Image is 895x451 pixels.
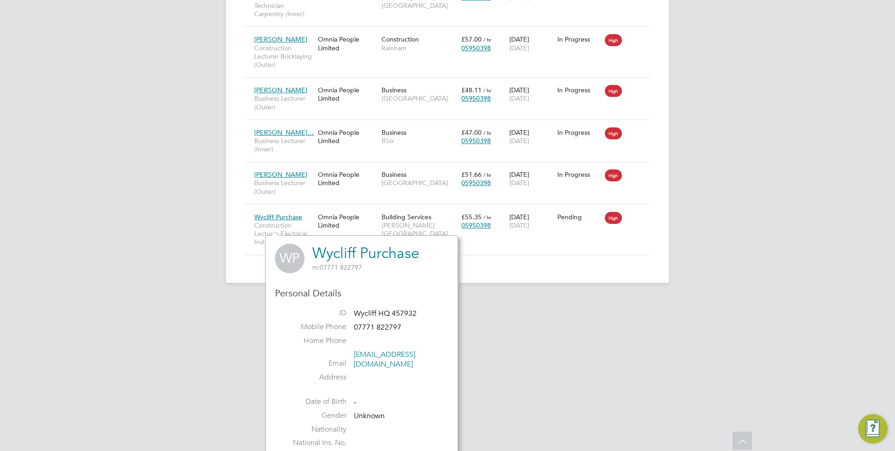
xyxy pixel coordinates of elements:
[557,35,601,43] div: In Progress
[382,128,406,137] span: Business
[316,30,379,56] div: Omnia People Limited
[605,127,622,139] span: High
[557,128,601,137] div: In Progress
[382,35,419,43] span: Construction
[312,263,320,271] span: m:
[382,94,457,102] span: [GEOGRAPHIC_DATA]
[557,213,601,221] div: Pending
[507,208,555,234] div: [DATE]
[312,263,362,271] span: 07771 822797
[254,94,313,111] span: Business Lecturer (Outer)
[254,44,313,69] span: Construction Lecturer Bricklaying (Outer)
[382,221,457,238] span: [PERSON_NAME][GEOGRAPHIC_DATA]
[605,34,622,46] span: High
[557,86,601,94] div: In Progress
[252,208,650,216] a: Wycliff PurchaseConstruction Lecturer Electrical Installations (Inner)Omnia People LimitedBuildin...
[275,287,448,299] h3: Personal Details
[605,169,622,181] span: High
[605,85,622,97] span: High
[461,44,491,52] span: 05950398
[282,308,346,318] label: ID
[354,411,385,421] span: Unknown
[316,81,379,107] div: Omnia People Limited
[461,213,482,221] span: £55.35
[483,36,491,43] span: / hr
[282,397,346,407] label: Date of Birth
[461,86,482,94] span: £48.11
[316,124,379,150] div: Omnia People Limited
[507,124,555,150] div: [DATE]
[382,170,406,179] span: Business
[461,221,491,229] span: 05950398
[382,137,457,145] span: BSix
[254,213,302,221] span: Wycliff Purchase
[461,128,482,137] span: £47.00
[483,214,491,221] span: / hr
[483,171,491,178] span: / hr
[252,81,650,89] a: [PERSON_NAME]Business Lecturer (Outer)Omnia People LimitedBusiness[GEOGRAPHIC_DATA]£48.11 / hr059...
[254,179,313,195] span: Business Lecturer (Outer)
[312,244,419,262] a: Wycliff Purchase
[282,425,346,434] label: Nationality
[282,411,346,421] label: Gender
[509,44,529,52] span: [DATE]
[282,438,346,448] label: National Ins. No.
[605,212,622,224] span: High
[461,179,491,187] span: 05950398
[254,170,307,179] span: [PERSON_NAME]
[509,179,529,187] span: [DATE]
[461,170,482,179] span: £51.66
[509,221,529,229] span: [DATE]
[282,373,346,382] label: Address
[382,86,406,94] span: Business
[316,166,379,192] div: Omnia People Limited
[254,137,313,153] span: Business Lecturer (Inner)
[254,86,307,94] span: [PERSON_NAME]
[252,30,650,38] a: [PERSON_NAME]Construction Lecturer Bricklaying (Outer)Omnia People LimitedConstructionRainham£57....
[507,166,555,192] div: [DATE]
[483,129,491,136] span: / hr
[507,30,555,56] div: [DATE]
[282,359,346,368] label: Email
[382,44,457,52] span: Rainham
[254,35,307,43] span: [PERSON_NAME]
[557,170,601,179] div: In Progress
[275,244,304,273] span: WP
[461,94,491,102] span: 05950398
[858,414,888,444] button: Engage Resource Center
[461,35,482,43] span: £57.00
[354,397,356,407] span: -
[354,309,417,319] span: Wycliff HQ 457932
[354,323,401,332] span: 07771 822797
[382,213,431,221] span: Building Services
[316,208,379,234] div: Omnia People Limited
[507,81,555,107] div: [DATE]
[252,165,650,173] a: [PERSON_NAME]Business Lecturer (Outer)Omnia People LimitedBusiness[GEOGRAPHIC_DATA]£51.66 / hr059...
[252,123,650,131] a: [PERSON_NAME]…Business Lecturer (Inner)Omnia People LimitedBusinessBSix£47.00 / hr05950398[DATE][...
[254,221,313,247] span: Construction Lecturer Electrical Installations (Inner)
[483,87,491,94] span: / hr
[382,179,457,187] span: [GEOGRAPHIC_DATA]
[354,350,415,369] a: [EMAIL_ADDRESS][DOMAIN_NAME]
[282,322,346,332] label: Mobile Phone
[254,128,314,137] span: [PERSON_NAME]…
[461,137,491,145] span: 05950398
[282,336,346,346] label: Home Phone
[509,94,529,102] span: [DATE]
[509,137,529,145] span: [DATE]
